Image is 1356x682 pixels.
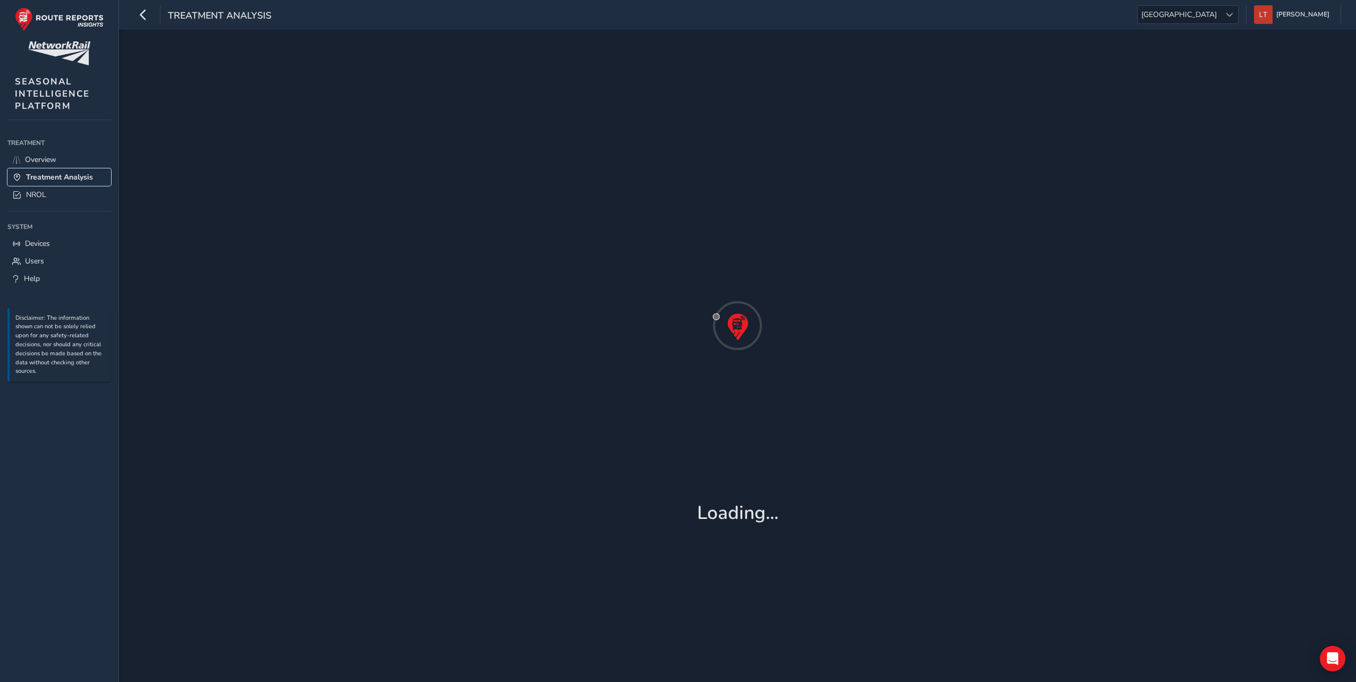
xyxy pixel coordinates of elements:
span: Treatment Analysis [26,172,93,182]
div: Open Intercom Messenger [1320,646,1345,671]
p: Disclaimer: The information shown can not be solely relied upon for any safety-related decisions,... [15,314,106,377]
a: Treatment Analysis [7,168,111,186]
a: Devices [7,235,111,252]
img: diamond-layout [1254,5,1273,24]
div: Treatment [7,135,111,151]
img: rr logo [15,7,104,31]
span: [GEOGRAPHIC_DATA] [1138,6,1221,23]
span: [PERSON_NAME] [1276,5,1329,24]
span: SEASONAL INTELLIGENCE PLATFORM [15,75,90,112]
a: Help [7,270,111,287]
span: NROL [26,190,46,200]
span: Help [24,274,40,284]
h1: Loading... [697,502,778,524]
a: NROL [7,186,111,203]
span: Devices [25,238,50,249]
a: Overview [7,151,111,168]
span: Treatment Analysis [168,9,272,24]
span: Users [25,256,44,266]
button: [PERSON_NAME] [1254,5,1333,24]
div: System [7,219,111,235]
a: Users [7,252,111,270]
span: Overview [25,155,56,165]
img: customer logo [28,41,90,65]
